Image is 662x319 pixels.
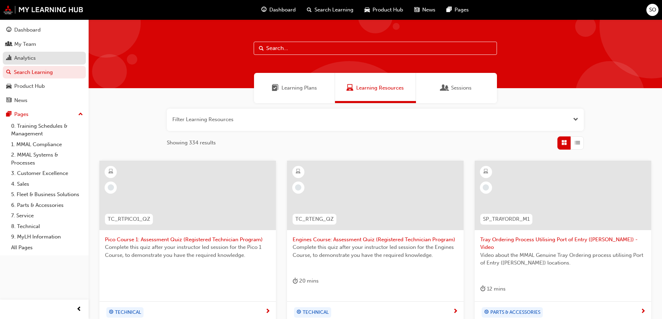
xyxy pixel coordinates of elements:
span: news-icon [414,6,419,14]
span: target-icon [484,308,489,317]
a: Product Hub [3,80,86,93]
span: guage-icon [261,6,267,14]
span: News [422,6,435,14]
span: car-icon [365,6,370,14]
span: next-icon [453,309,458,315]
a: My Team [3,38,86,51]
span: Engines Course: Assessment Quiz (Registered Technician Program) [293,236,458,244]
a: 3. Customer Excellence [8,168,86,179]
span: target-icon [296,308,301,317]
span: SO [649,6,656,14]
span: Sessions [441,84,448,92]
a: Learning ResourcesLearning Resources [335,73,416,103]
span: Grid [562,139,567,147]
a: 6. Parts & Accessories [8,200,86,211]
span: Complete this quiz after your instructor led session for the Pico 1 Course, to demonstrate you ha... [105,243,270,259]
span: Complete this quiz after your instructor led session for the Engines Course, to demonstrate you h... [293,243,458,259]
span: Video about the MMAL Genuine Tray Ordering process utilising Port of Entry ([PERSON_NAME]) locati... [480,251,646,267]
a: Search Learning [3,66,86,79]
span: news-icon [6,98,11,104]
a: 0. Training Schedules & Management [8,121,86,139]
div: 20 mins [293,277,319,285]
span: List [575,139,580,147]
a: 5. Fleet & Business Solutions [8,189,86,200]
div: News [14,96,27,104]
span: prev-icon [76,305,82,314]
div: Analytics [14,54,36,62]
a: guage-iconDashboard [256,3,301,17]
a: Learning PlansLearning Plans [254,73,335,103]
span: Learning Plans [281,84,317,92]
a: 8. Technical [8,221,86,232]
span: search-icon [307,6,312,14]
span: Learning Resources [346,84,353,92]
span: learningRecordVerb_NONE-icon [108,184,114,191]
span: TC_RTENG_QZ [295,215,334,223]
span: TECHNICAL [115,309,141,317]
span: search-icon [6,69,11,76]
span: guage-icon [6,27,11,33]
span: car-icon [6,83,11,90]
span: Learning Plans [272,84,279,92]
a: 7. Service [8,210,86,221]
span: learningResourceType_ELEARNING-icon [483,167,488,176]
a: News [3,94,86,107]
div: 12 mins [480,285,506,293]
span: Sessions [451,84,472,92]
button: Open the filter [573,116,578,124]
img: mmal [3,5,83,14]
a: 1. MMAL Compliance [8,139,86,150]
span: pages-icon [447,6,452,14]
span: target-icon [109,308,114,317]
a: Analytics [3,52,86,65]
a: 4. Sales [8,179,86,190]
span: Tray Ordering Process Utilising Port of Entry ([PERSON_NAME]) - Video [480,236,646,251]
a: pages-iconPages [441,3,474,17]
a: 9. MyLH Information [8,232,86,242]
div: Pages [14,110,28,118]
span: Search [259,44,264,52]
span: up-icon [78,110,83,119]
a: car-iconProduct Hub [359,3,409,17]
span: Pages [455,6,469,14]
span: Product Hub [373,6,403,14]
a: news-iconNews [409,3,441,17]
span: next-icon [265,309,270,315]
span: next-icon [640,309,646,315]
a: Dashboard [3,24,86,36]
span: Learning Resources [356,84,404,92]
span: learningRecordVerb_NONE-icon [483,184,489,191]
span: Showing 334 results [167,139,216,147]
span: pages-icon [6,111,11,118]
input: Search... [254,42,497,55]
span: duration-icon [480,285,485,293]
span: SP_TRAYORDR_M1 [483,215,530,223]
button: Pages [3,108,86,121]
a: All Pages [8,242,86,253]
span: chart-icon [6,55,11,61]
a: search-iconSearch Learning [301,3,359,17]
div: Dashboard [14,26,41,34]
span: Pico Course 1: Assessment Quiz (Registered Technician Program) [105,236,270,244]
span: learningResourceType_ELEARNING-icon [108,167,113,176]
span: Search Learning [314,6,353,14]
span: PARTS & ACCESSORIES [490,309,540,317]
button: DashboardMy TeamAnalyticsSearch LearningProduct HubNews [3,22,86,108]
div: My Team [14,40,36,48]
span: Dashboard [269,6,296,14]
div: Product Hub [14,82,45,90]
a: 2. MMAL Systems & Processes [8,150,86,168]
span: TECHNICAL [303,309,329,317]
a: SessionsSessions [416,73,497,103]
span: people-icon [6,41,11,48]
span: learningRecordVerb_NONE-icon [295,184,301,191]
span: duration-icon [293,277,298,285]
button: SO [646,4,659,16]
span: TC_RTPICO1_QZ [108,215,150,223]
span: learningResourceType_ELEARNING-icon [296,167,301,176]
